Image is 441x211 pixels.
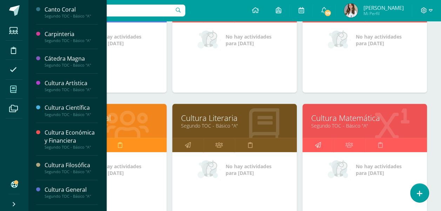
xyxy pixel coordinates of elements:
[181,122,288,129] a: Segundo TOC - Básico "A"
[95,163,141,176] span: No hay actividades para [DATE]
[45,129,98,150] a: Cultura Económica y FinancieraSegundo TOC - Básico "A"
[45,186,98,194] div: Cultura General
[45,169,98,174] div: Segundo TOC - Básico "A"
[363,4,403,11] span: [PERSON_NAME]
[95,33,141,47] span: No hay actividades para [DATE]
[328,29,351,50] img: no_activities_small.png
[33,5,185,16] input: Busca un usuario...
[45,63,98,68] div: Segundo TOC - Básico "A"
[324,9,332,17] span: 59
[45,6,98,19] a: Canto CoralSegundo TOC - Básico "A"
[45,145,98,150] div: Segundo TOC - Básico "A"
[45,186,98,199] a: Cultura GeneralSegundo TOC - Básico "A"
[328,159,351,180] img: no_activities_small.png
[198,29,221,50] img: no_activities_small.png
[45,129,98,145] div: Cultura Económica y Financiera
[344,4,358,18] img: a3485d9babf22a770558c2c8050e4d4d.png
[45,30,98,43] a: CarpinteriaSegundo TOC - Básico "A"
[45,104,98,112] div: Cultura Científica
[45,55,98,68] a: Cátedra MagnaSegundo TOC - Básico "A"
[45,14,98,19] div: Segundo TOC - Básico "A"
[181,113,288,123] a: Cultura Literaria
[45,6,98,14] div: Canto Coral
[45,194,98,199] div: Segundo TOC - Básico "A"
[45,79,98,92] a: Cultura ArtísticaSegundo TOC - Básico "A"
[45,79,98,87] div: Cultura Artística
[198,159,221,180] img: no_activities_small.png
[45,112,98,117] div: Segundo TOC - Básico "A"
[363,11,403,16] span: Mi Perfil
[45,87,98,92] div: Segundo TOC - Básico "A"
[226,33,272,47] span: No hay actividades para [DATE]
[356,163,402,176] span: No hay actividades para [DATE]
[311,122,418,129] a: Segundo TOC - Básico "A"
[45,55,98,63] div: Cátedra Magna
[226,163,272,176] span: No hay actividades para [DATE]
[356,33,402,47] span: No hay actividades para [DATE]
[311,113,418,123] a: Cultura Matemática
[45,104,98,117] a: Cultura CientíficaSegundo TOC - Básico "A"
[45,161,98,169] div: Cultura Filosófica
[45,161,98,174] a: Cultura FilosóficaSegundo TOC - Básico "A"
[45,30,98,38] div: Carpinteria
[45,38,98,43] div: Segundo TOC - Básico "A"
